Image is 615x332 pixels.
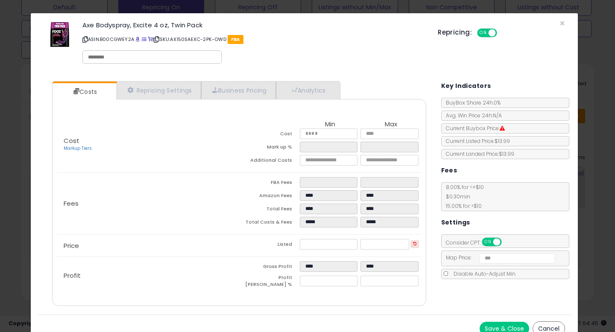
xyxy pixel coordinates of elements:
[239,274,300,290] td: Profit [PERSON_NAME] %
[142,36,146,43] a: All offer listings
[53,83,116,100] a: Costs
[239,128,300,142] td: Cost
[57,242,239,249] p: Price
[64,145,92,151] a: Markup Tiers
[239,261,300,274] td: Gross Profit
[438,29,472,36] h5: Repricing:
[442,193,470,200] span: $0.30 min
[148,36,152,43] a: Your listing only
[239,217,300,230] td: Total Costs & Fees
[442,254,556,261] span: Map Price:
[442,99,501,106] span: BuyBox Share 24h: 0%
[57,200,239,207] p: Fees
[442,183,484,210] span: 8.00 % for <= $10
[559,17,565,29] span: ×
[442,202,482,210] span: 15.00 % for > $10
[239,177,300,190] td: FBA Fees
[441,217,470,228] h5: Settings
[239,239,300,252] td: Listed
[449,270,515,277] span: Disable Auto-Adjust Min
[300,121,360,128] th: Min
[239,204,300,217] td: Total Fees
[360,121,421,128] th: Max
[441,81,491,91] h5: Key Indicators
[442,239,513,246] span: Consider CPT:
[201,82,276,99] a: Business Pricing
[82,22,425,28] h3: Axe Bodyspray, Excite 4 oz, Twin Pack
[57,272,239,279] p: Profit
[442,112,502,119] span: Avg. Win Price 24h: N/A
[239,190,300,204] td: Amazon Fees
[82,32,425,46] p: ASIN: B00CGWEY2A | SKU: AX150SAEXC-2PK-OWD
[442,150,514,157] span: Current Landed Price: $13.99
[276,82,339,99] a: Analytics
[442,125,505,132] span: Current Buybox Price:
[441,165,457,176] h5: Fees
[239,155,300,168] td: Additional Costs
[57,137,239,152] p: Cost
[228,35,243,44] span: FBA
[483,239,493,246] span: ON
[478,29,489,37] span: ON
[239,142,300,155] td: Mark up %
[117,82,201,99] a: Repricing Settings
[500,239,514,246] span: OFF
[50,22,70,47] img: 51aQA8Y8iDL._SL60_.jpg
[442,137,510,145] span: Current Listed Price: $13.99
[496,29,510,37] span: OFF
[500,126,505,131] i: Suppressed Buy Box
[135,36,140,43] a: BuyBox page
